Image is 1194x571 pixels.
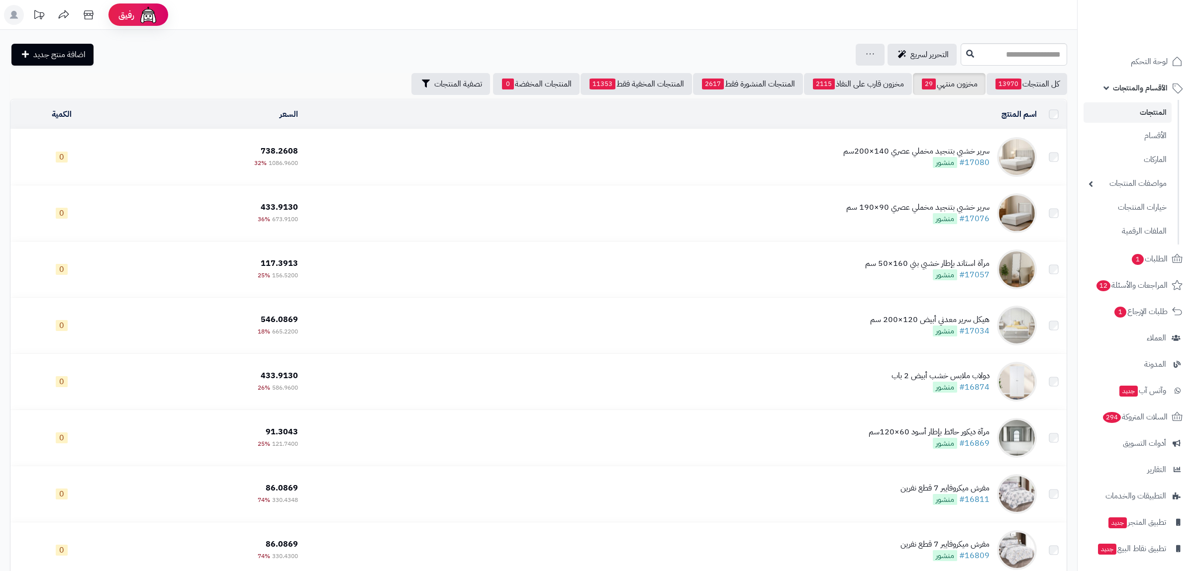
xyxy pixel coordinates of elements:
a: #17034 [959,325,990,337]
a: اسم المنتج [1001,108,1037,120]
div: مرآة ديكور حائط بإطار أسود 60×120سم [869,426,990,438]
span: 1 [1114,306,1127,318]
img: ai-face.png [138,5,158,25]
a: أدوات التسويق [1084,431,1188,455]
span: منشور [933,157,957,168]
img: مفرش ميكروفايبر 7 قطع نفرين [997,530,1037,570]
span: 0 [56,208,68,219]
a: #16809 [959,550,990,562]
img: مفرش ميكروفايبر 7 قطع نفرين [997,474,1037,514]
a: التحرير لسريع [888,44,957,66]
span: 12 [1096,280,1111,291]
span: 738.2608 [261,145,298,157]
span: 546.0869 [261,314,298,326]
img: هيكل سرير معدني أبيض 120×200 سم [997,306,1037,345]
a: كل المنتجات13970 [987,73,1067,95]
a: السعر [280,108,298,120]
span: جديد [1119,386,1138,397]
span: التحرير لسريع [910,49,949,61]
a: الملفات الرقمية [1084,221,1172,242]
span: جديد [1098,544,1116,555]
span: 11353 [590,79,615,89]
a: المنتجات المنشورة فقط2617 [693,73,803,95]
a: مواصفات المنتجات [1084,173,1172,194]
span: 36% [258,215,270,224]
span: تطبيق المتجر [1107,515,1166,529]
div: مفرش ميكروفايبر 7 قطع نفرين [900,539,990,550]
a: #17057 [959,269,990,281]
a: لوحة التحكم [1084,50,1188,74]
span: 2617 [702,79,724,89]
span: 0 [56,320,68,331]
a: الأقسام [1084,125,1172,147]
span: 0 [56,376,68,387]
a: العملاء [1084,326,1188,350]
span: منشور [933,550,957,561]
span: 330.4300 [272,552,298,561]
span: 0 [56,545,68,556]
span: 29 [922,79,936,89]
span: 156.5200 [272,271,298,280]
a: طلبات الإرجاع1 [1084,300,1188,324]
span: 0 [502,79,514,89]
img: دولاب ملابس خشب أبيض 2 باب [997,362,1037,402]
a: تطبيق المتجرجديد [1084,510,1188,534]
div: مفرش ميكروفايبر 7 قطع نفرين [900,483,990,494]
span: اضافة منتج جديد [33,49,86,61]
span: منشور [933,326,957,336]
a: اضافة منتج جديد [11,44,94,66]
span: المراجعات والأسئلة [1095,278,1168,292]
a: خيارات المنتجات [1084,197,1172,218]
a: الكمية [52,108,72,120]
span: 586.9600 [272,383,298,392]
span: 673.9100 [272,215,298,224]
span: جديد [1108,517,1127,528]
span: 91.3043 [266,426,298,438]
div: دولاب ملابس خشب أبيض 2 باب [892,370,990,382]
span: طلبات الإرجاع [1113,305,1168,319]
a: التقارير [1084,458,1188,482]
a: المنتجات [1084,102,1172,123]
span: 117.3913 [261,257,298,269]
span: 25% [258,439,270,448]
a: #16869 [959,437,990,449]
a: تحديثات المنصة [26,5,51,27]
span: المدونة [1144,357,1166,371]
a: الطلبات1 [1084,247,1188,271]
span: 433.9130 [261,201,298,213]
a: المدونة [1084,352,1188,376]
span: السلات المتروكة [1102,410,1168,424]
span: العملاء [1147,331,1166,345]
span: 1 [1132,253,1144,265]
span: 330.4348 [272,495,298,504]
span: 86.0869 [266,482,298,494]
span: 74% [258,495,270,504]
span: منشور [933,213,957,224]
a: تطبيق نقاط البيعجديد [1084,537,1188,561]
span: لوحة التحكم [1131,55,1168,69]
a: المنتجات المخفية فقط11353 [581,73,692,95]
a: وآتس آبجديد [1084,379,1188,403]
span: 74% [258,552,270,561]
span: الأقسام والمنتجات [1113,81,1168,95]
span: 294 [1102,411,1121,423]
span: 121.7400 [272,439,298,448]
span: رفيق [118,9,134,21]
span: التقارير [1147,463,1166,477]
img: سرير خشبي بتنجيد مخملي عصري 90×190 سم [997,193,1037,233]
a: #17076 [959,213,990,225]
span: تصفية المنتجات [434,78,482,90]
span: 26% [258,383,270,392]
span: 32% [254,159,267,167]
button: تصفية المنتجات [411,73,490,95]
a: الماركات [1084,149,1172,170]
div: سرير خشبي بتنجيد مخملي عصري 90×190 سم [846,202,990,213]
span: منشور [933,438,957,449]
a: #16874 [959,381,990,393]
span: وآتس آب [1118,384,1166,398]
span: 0 [56,489,68,499]
span: منشور [933,494,957,505]
span: 433.9130 [261,370,298,382]
a: مخزون قارب على النفاذ2115 [804,73,912,95]
img: مرآة ديكور حائط بإطار أسود 60×120سم [997,418,1037,458]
